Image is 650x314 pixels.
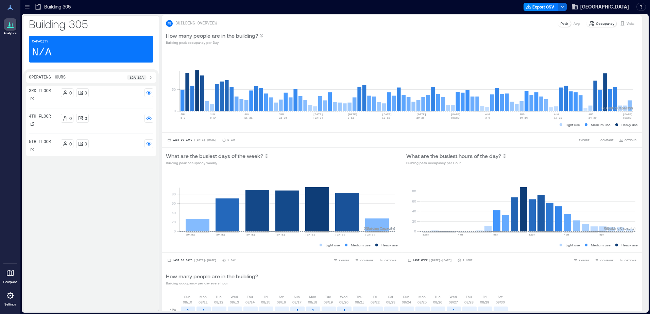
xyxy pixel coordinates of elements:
[339,258,349,262] span: EXPORT
[172,211,176,215] tspan: 40
[623,116,633,119] text: [DATE]
[566,242,580,248] p: Light use
[335,233,345,236] text: [DATE]
[166,160,269,165] p: Building peak occupancy weekly
[485,113,490,116] text: AUG
[386,299,395,305] p: 08/23
[418,294,426,299] p: Mon
[524,3,558,11] button: Export CSV
[579,138,589,142] span: EXPORT
[181,116,186,119] text: 1-7
[599,233,604,236] text: 8pm
[216,294,222,299] p: Tue
[354,257,375,264] button: COMPARE
[458,233,463,236] text: 4am
[227,138,236,142] p: 1 Day
[186,233,195,236] text: [DATE]
[69,141,72,146] p: 0
[453,308,455,312] text: 1
[449,299,458,305] p: 08/27
[574,21,580,26] p: Avg
[519,116,528,119] text: 10-16
[588,113,594,116] text: AUG
[594,257,615,264] button: COMPARE
[351,242,371,248] p: Medium use
[166,272,258,280] p: How many people are in the building?
[596,21,614,26] p: Occupancy
[203,308,205,312] text: 1
[414,229,416,233] tspan: 0
[417,299,427,305] p: 08/25
[406,160,507,165] p: Building peak occupancy per Hour
[32,46,52,59] p: N/A
[264,294,268,299] p: Fri
[69,116,72,121] p: 0
[569,1,631,12] button: [GEOGRAPHIC_DATA]
[600,138,614,142] span: COMPARE
[181,113,186,116] text: JUN
[166,32,258,40] p: How many people are in the building?
[130,75,144,80] p: 12a - 12a
[451,116,461,119] text: [DATE]
[183,299,192,305] p: 08/10
[313,116,323,119] text: [DATE]
[621,122,638,127] p: Heavy use
[210,116,217,119] text: 8-14
[449,294,457,299] p: Wed
[339,299,348,305] p: 08/20
[279,294,284,299] p: Sat
[403,294,409,299] p: Sun
[623,113,633,116] text: [DATE]
[4,31,17,35] p: Analytics
[554,116,562,119] text: 17-23
[172,87,176,91] tspan: 50
[245,299,255,305] p: 08/14
[277,299,286,305] p: 08/16
[244,116,253,119] text: 15-21
[305,233,315,236] text: [DATE]
[174,109,176,113] tspan: 0
[554,113,559,116] text: AUG
[365,233,375,236] text: [DATE]
[174,229,176,233] tspan: 0
[485,116,490,119] text: 3-9
[412,189,416,193] tspan: 80
[384,258,396,262] span: OPTIONS
[279,113,284,116] text: JUN
[29,114,51,119] p: 4th Floor
[594,137,615,143] button: COMPARE
[572,257,591,264] button: EXPORT
[1,265,19,286] a: Floorplans
[324,299,333,305] p: 08/19
[308,299,317,305] p: 08/18
[373,294,377,299] p: Fri
[451,113,461,116] text: [DATE]
[591,242,611,248] p: Medium use
[566,122,580,127] p: Light use
[166,152,263,160] p: What are the busiest days of the week?
[227,258,236,262] p: 1 Day
[580,3,629,10] span: [GEOGRAPHIC_DATA]
[388,294,393,299] p: Sat
[579,258,589,262] span: EXPORT
[588,116,597,119] text: 24-30
[210,113,215,116] text: JUN
[591,122,611,127] p: Medium use
[332,257,351,264] button: EXPORT
[625,258,636,262] span: OPTIONS
[69,90,72,95] p: 0
[166,40,263,45] p: Building peak occupancy per Day
[355,299,364,305] p: 08/21
[85,90,87,95] p: 0
[343,308,346,312] text: 1
[572,137,591,143] button: EXPORT
[493,233,498,236] text: 8am
[325,294,331,299] p: Tue
[29,75,66,80] p: Operating Hours
[498,294,502,299] p: Sat
[292,299,302,305] p: 08/17
[406,152,501,160] p: What are the busiest hours of the day?
[347,113,357,116] text: [DATE]
[564,233,569,236] text: 4pm
[2,287,18,309] a: Settings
